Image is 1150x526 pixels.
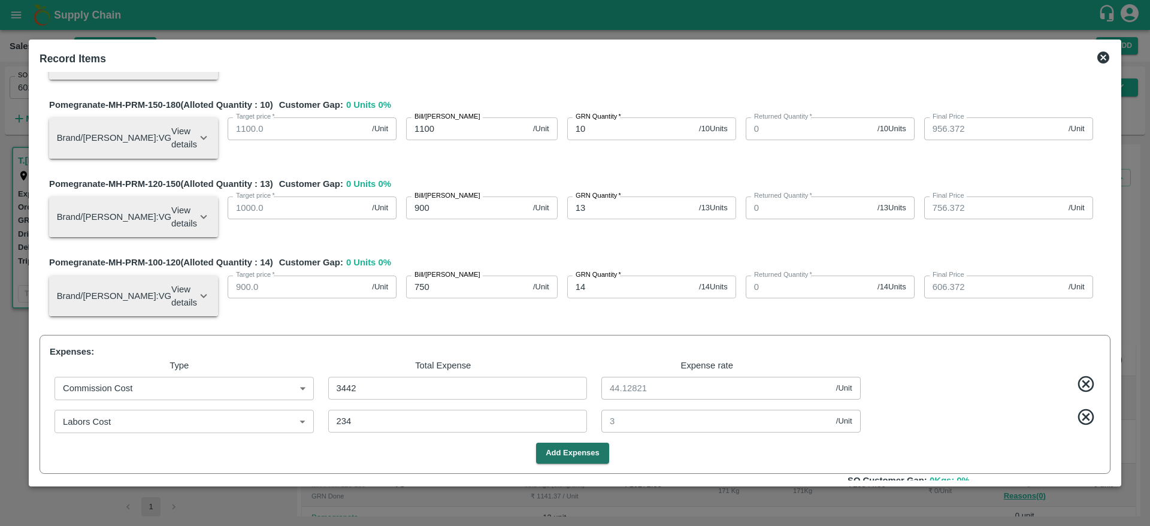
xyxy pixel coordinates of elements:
span: Pomegranate-MH-PRM-150-180 (Alloted Quantity : 10 ) [49,98,273,111]
h6: Brand/[PERSON_NAME]: VG [57,209,171,225]
span: /Unit [836,416,852,427]
input: 0 [746,117,873,140]
h6: Brand/[PERSON_NAME]: VG [57,288,171,304]
span: /Unit [533,282,549,293]
span: /Unit [533,123,549,135]
span: Expenses: [50,347,94,356]
label: Returned Quantity [754,191,812,201]
span: / 14 Units [699,282,728,293]
label: Target price [236,270,275,280]
button: Add Expenses [536,443,609,464]
label: Target price [236,112,275,122]
span: /Unit [372,282,388,293]
input: Final Price [924,197,1064,219]
p: Commission Cost [63,382,132,395]
p: Type [50,359,309,372]
span: / 13 Units [877,202,906,214]
label: Target price [236,191,275,201]
span: 0 Units 0 % [346,98,391,117]
p: View details [171,125,197,152]
span: / 10 Units [699,123,728,135]
div: Brand/[PERSON_NAME]:VGView details [49,117,218,159]
span: Customer Gap: [273,98,346,111]
label: Returned Quantity [754,270,812,280]
span: 0 Units 0 % [346,256,391,275]
span: /Unit [533,202,549,214]
span: /Unit [372,202,388,214]
div: Brand/[PERSON_NAME]:VGView details [49,197,218,238]
label: Bill/[PERSON_NAME] [414,191,480,201]
span: Pomegranate-MH-PRM-100-120 (Alloted Quantity : 14 ) [49,256,273,269]
span: 0 Units 0 % [346,177,391,197]
span: /Unit [836,383,852,394]
input: 0.0 [228,276,367,298]
span: /Unit [1069,202,1085,214]
input: Final Price [924,276,1064,298]
label: GRN Quantity [576,191,621,201]
div: Brand/[PERSON_NAME]:VGView details [49,276,218,317]
label: Final Price [933,191,964,201]
p: View details [171,204,197,231]
span: Pomegranate-MH-PRM-120-150 (Alloted Quantity : 13 ) [49,177,273,191]
span: / 13 Units [699,202,728,214]
b: SO Customer Gap: [848,476,927,485]
b: Record Items [40,53,106,65]
input: 0.0 [228,197,367,219]
input: 0 [746,197,873,219]
span: Customer Gap: [273,177,346,191]
label: Final Price [933,270,964,280]
label: Final Price [933,112,964,122]
p: View details [171,283,197,310]
span: /Unit [1069,282,1085,293]
label: GRN Quantity [576,270,621,280]
span: / 10 Units [877,123,906,135]
h6: Brand/[PERSON_NAME]: VG [57,130,171,146]
span: /Unit [372,123,388,135]
input: 0 [746,276,873,298]
span: / 14 Units [877,282,906,293]
p: Labors Cost [63,415,111,428]
p: Total Expense [314,359,573,372]
label: Bill/[PERSON_NAME] [414,270,480,280]
label: Returned Quantity [754,112,812,122]
span: Customer Gap: [273,256,346,269]
span: 0 Kgs; 0 % [930,476,970,485]
span: /Unit [1069,123,1085,135]
p: Expense rate [577,359,837,372]
input: 0.0 [228,117,367,140]
label: Bill/[PERSON_NAME] [414,112,480,122]
input: Final Price [924,117,1064,140]
label: GRN Quantity [576,112,621,122]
